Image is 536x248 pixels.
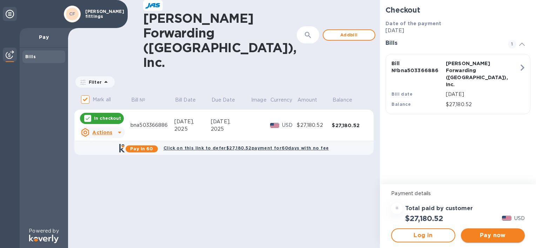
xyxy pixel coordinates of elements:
[446,101,519,108] p: $27,180.52
[446,91,519,98] p: [DATE]
[143,11,297,70] h1: [PERSON_NAME] Forwarding ([GEOGRAPHIC_DATA]), Inc.
[25,54,36,59] b: Bills
[391,91,413,97] b: Bill date
[251,96,267,104] p: Image
[92,130,112,135] u: Actions
[467,231,519,240] span: Pay now
[270,96,292,104] p: Currency
[386,21,441,26] b: Date of the payment
[405,214,443,223] h2: $27,180.52
[391,203,402,214] div: =
[93,96,111,103] p: Mark all
[29,227,59,235] p: Powered by
[502,216,511,221] img: USD
[391,102,411,107] b: Balance
[130,146,153,151] b: Pay in 60
[332,122,367,129] div: $27,180.52
[211,118,250,125] div: [DATE],
[405,205,473,212] h3: Total paid by customer
[333,96,361,104] span: Balance
[130,122,174,129] div: bna503366886
[174,125,211,133] div: 2025
[386,6,530,14] h2: Checkout
[131,96,146,104] p: Bill №
[282,122,297,129] p: USD
[25,34,62,41] p: Pay
[211,125,250,133] div: 2025
[69,11,75,16] b: CF
[514,215,525,222] p: USD
[94,115,121,121] p: In checkout
[174,118,211,125] div: [DATE],
[297,96,326,104] span: Amount
[323,29,375,41] button: Addbill
[270,123,280,128] img: USD
[175,96,196,104] p: Bill Date
[297,122,332,129] div: $27,180.52
[446,60,497,88] p: [PERSON_NAME] Forwarding ([GEOGRAPHIC_DATA]), Inc.
[391,60,443,74] p: Bill № bna503366886
[297,96,317,104] p: Amount
[29,235,59,243] img: Logo
[175,96,205,104] span: Bill Date
[329,31,369,39] span: Add bill
[212,96,244,104] span: Due Date
[397,231,449,240] span: Log in
[333,96,352,104] p: Balance
[508,40,516,48] span: 1
[391,190,525,197] p: Payment details
[391,228,455,242] button: Log in
[212,96,235,104] p: Due Date
[386,54,530,114] button: Bill №bna503366886[PERSON_NAME] Forwarding ([GEOGRAPHIC_DATA]), Inc.Bill date[DATE]Balance$27,180.52
[163,145,329,151] b: Click on this link to defer $27,180.52 payment for 60 days with no fee
[85,9,120,19] p: [PERSON_NAME] fittings
[131,96,155,104] span: Bill №
[386,27,530,34] p: [DATE]
[86,79,102,85] p: Filter
[386,40,500,47] h3: Bills
[461,228,525,242] button: Pay now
